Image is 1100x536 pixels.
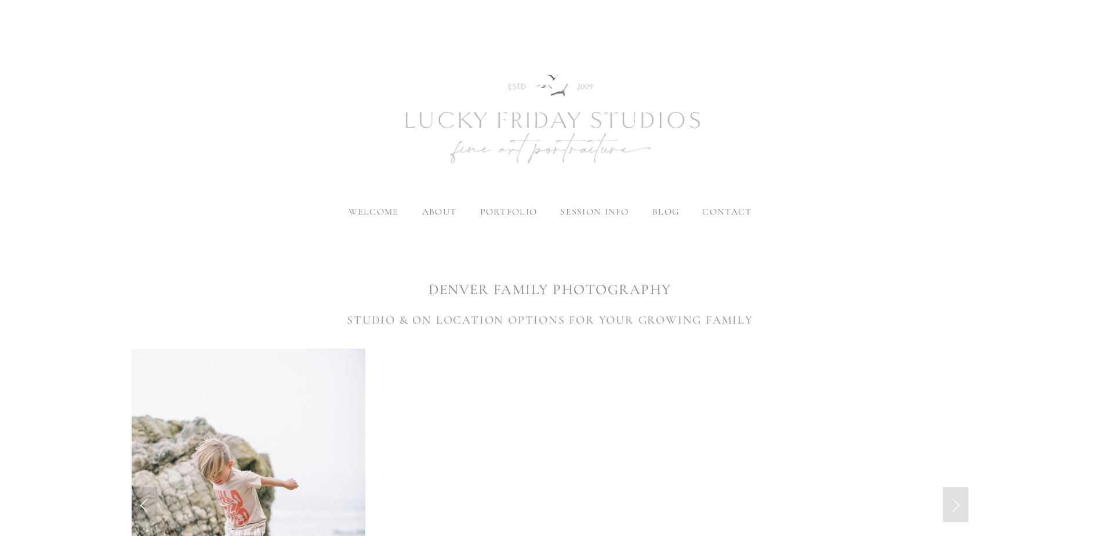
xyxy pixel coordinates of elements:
[348,206,399,218] a: welcome
[652,206,679,218] a: blog
[560,206,629,218] label: session info
[342,33,759,207] img: Newborn Photography Denver | Lucky Friday Studios
[422,206,456,218] label: about
[702,206,752,218] a: contact
[132,487,157,522] a: Previous Slide
[943,487,968,522] a: Next Slide
[132,312,968,329] h3: STUDIO & ON LOCATION OPTIONS FOR YOUR GROWING FAMILY
[132,280,968,300] h1: DENVER FAMILY PHOTOGRAPHY
[480,206,538,218] label: portfolio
